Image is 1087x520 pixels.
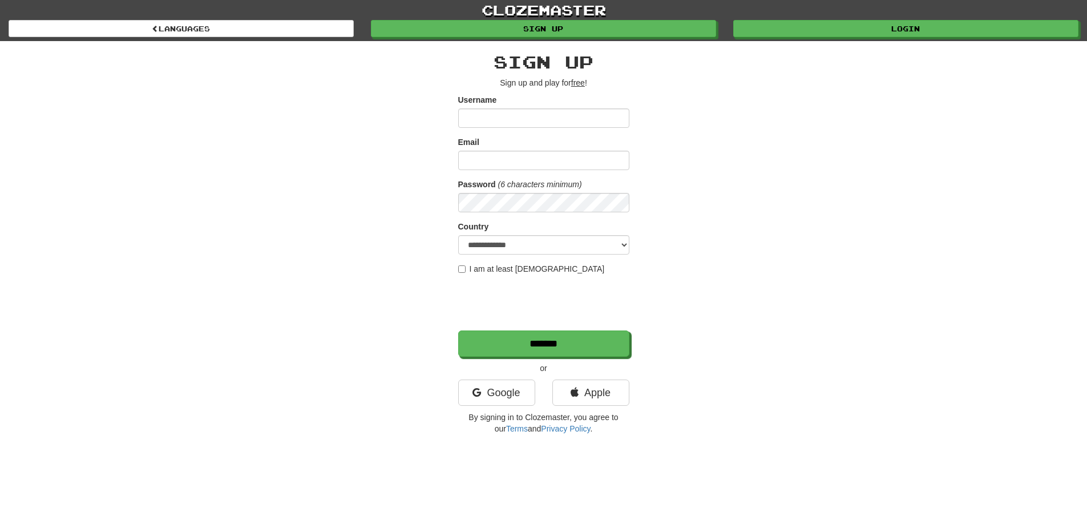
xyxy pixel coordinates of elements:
[571,78,585,87] u: free
[458,280,632,325] iframe: reCAPTCHA
[458,380,535,406] a: Google
[371,20,716,37] a: Sign up
[458,77,629,88] p: Sign up and play for !
[458,94,497,106] label: Username
[458,136,479,148] label: Email
[9,20,354,37] a: Languages
[458,265,466,273] input: I am at least [DEMOGRAPHIC_DATA]
[733,20,1078,37] a: Login
[541,424,590,433] a: Privacy Policy
[458,412,629,434] p: By signing in to Clozemaster, you agree to our and .
[506,424,528,433] a: Terms
[552,380,629,406] a: Apple
[458,53,629,71] h2: Sign up
[458,263,605,275] label: I am at least [DEMOGRAPHIC_DATA]
[458,179,496,190] label: Password
[458,362,629,374] p: or
[498,180,582,189] em: (6 characters minimum)
[458,221,489,232] label: Country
